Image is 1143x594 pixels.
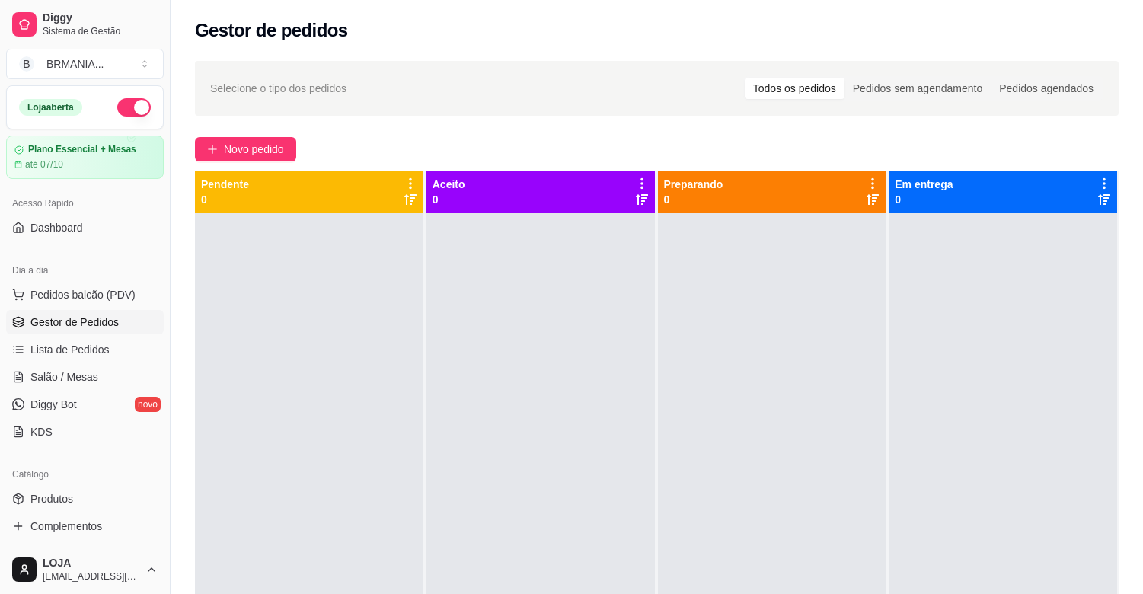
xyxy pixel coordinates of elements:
a: Plano Essencial + Mesasaté 07/10 [6,136,164,179]
button: Novo pedido [195,137,296,161]
span: Lista de Pedidos [30,342,110,357]
p: Pendente [201,177,249,192]
span: LOJA [43,557,139,570]
button: Pedidos balcão (PDV) [6,283,164,307]
span: Diggy [43,11,158,25]
span: [EMAIL_ADDRESS][DOMAIN_NAME] [43,570,139,583]
a: Dashboard [6,216,164,240]
span: Dashboard [30,220,83,235]
a: Lista de Pedidos [6,337,164,362]
span: plus [207,144,218,155]
a: Produtos [6,487,164,511]
span: Pedidos balcão (PDV) [30,287,136,302]
button: Alterar Status [117,98,151,117]
div: Acesso Rápido [6,191,164,216]
a: Diggy Botnovo [6,392,164,417]
span: B [19,56,34,72]
a: KDS [6,420,164,444]
span: Complementos [30,519,102,534]
h2: Gestor de pedidos [195,18,348,43]
div: Todos os pedidos [745,78,844,99]
a: Gestor de Pedidos [6,310,164,334]
a: DiggySistema de Gestão [6,6,164,43]
div: Loja aberta [19,99,82,116]
p: 0 [895,192,953,207]
span: Novo pedido [224,141,284,158]
span: Sistema de Gestão [43,25,158,37]
a: Salão / Mesas [6,365,164,389]
span: Salão / Mesas [30,369,98,385]
article: Plano Essencial + Mesas [28,144,136,155]
button: LOJA[EMAIL_ADDRESS][DOMAIN_NAME] [6,551,164,588]
div: Dia a dia [6,258,164,283]
span: KDS [30,424,53,439]
p: 0 [664,192,723,207]
button: Select a team [6,49,164,79]
span: Selecione o tipo dos pedidos [210,80,346,97]
span: Produtos [30,491,73,506]
p: Em entrega [895,177,953,192]
p: 0 [201,192,249,207]
p: Preparando [664,177,723,192]
a: Complementos [6,514,164,538]
div: Pedidos agendados [991,78,1102,99]
p: Aceito [433,177,465,192]
article: até 07/10 [25,158,63,171]
span: Gestor de Pedidos [30,315,119,330]
div: Catálogo [6,462,164,487]
div: BRMANIA ... [46,56,104,72]
span: Diggy Bot [30,397,77,412]
p: 0 [433,192,465,207]
div: Pedidos sem agendamento [844,78,991,99]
